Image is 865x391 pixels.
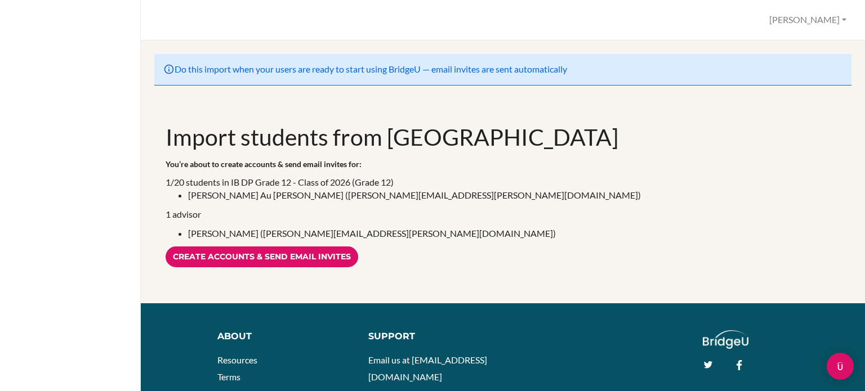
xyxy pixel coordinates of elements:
[160,122,846,267] div: 1/20 students in IB DP Grade 12 - Class of 2026 (Grade 12)
[188,189,840,202] li: [PERSON_NAME] Au [PERSON_NAME] ([PERSON_NAME][EMAIL_ADDRESS][PERSON_NAME][DOMAIN_NAME])
[154,54,851,86] div: Do this import when your users are ready to start using BridgeU — email invites are sent automati...
[764,10,851,30] button: [PERSON_NAME]
[217,354,257,365] a: Resources
[166,122,840,152] h1: Import students from [GEOGRAPHIC_DATA]
[166,246,358,267] input: Create accounts & send email invites
[217,330,352,343] div: About
[166,159,840,170] p: You’re about to create accounts & send email invites for:
[827,353,854,380] div: Open Intercom Messenger
[703,330,748,349] img: logo_white@2x-f4f0deed5e89b7ecb1c2cc34c3e3d731f90f0f143d5ea2071677605dd97b5244.png
[217,371,240,382] a: Terms
[166,208,840,221] p: 1 advisor
[188,227,840,240] li: [PERSON_NAME] ([PERSON_NAME][EMAIL_ADDRESS][PERSON_NAME][DOMAIN_NAME])
[368,330,494,343] div: Support
[368,354,487,382] a: Email us at [EMAIL_ADDRESS][DOMAIN_NAME]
